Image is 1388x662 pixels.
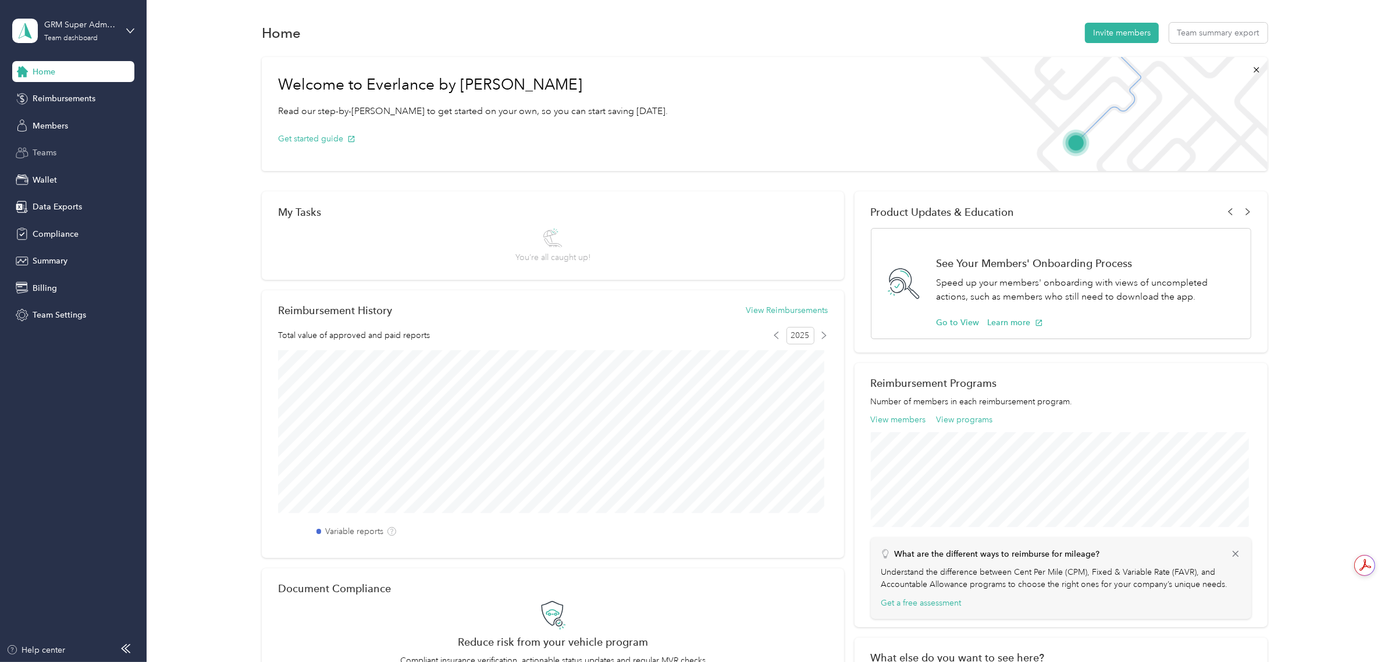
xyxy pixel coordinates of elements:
button: Invite members [1085,23,1159,43]
button: Get a free assessment [881,597,961,609]
span: 2025 [786,327,814,344]
p: Number of members in each reimbursement program. [871,396,1251,408]
p: Speed up your members' onboarding with views of uncompleted actions, such as members who still ne... [937,276,1238,304]
p: Read our step-by-[PERSON_NAME] to get started on your own, so you can start saving [DATE]. [278,104,668,119]
span: Summary [33,255,67,267]
span: Billing [33,282,57,294]
span: You’re all caught up! [515,251,590,264]
span: Data Exports [33,201,82,213]
button: Go to View [937,316,980,329]
button: Team summary export [1169,23,1268,43]
h2: Reimbursement History [278,304,392,316]
label: Variable reports [325,525,383,538]
button: Learn more [988,316,1043,329]
span: Compliance [33,228,79,240]
h2: Reimbursement Programs [871,377,1251,389]
button: View members [871,414,926,426]
span: Members [33,120,68,132]
button: View Reimbursements [746,304,828,316]
h2: Document Compliance [278,582,391,595]
h1: See Your Members' Onboarding Process [937,257,1238,269]
h1: Home [262,27,301,39]
button: Get started guide [278,133,355,145]
h2: Reduce risk from your vehicle program [278,636,828,648]
div: Team dashboard [44,35,98,42]
div: My Tasks [278,206,828,218]
span: Wallet [33,174,57,186]
span: Total value of approved and paid reports [278,329,430,341]
span: Team Settings [33,309,86,321]
span: Product Updates & Education [871,206,1015,218]
iframe: Everlance-gr Chat Button Frame [1323,597,1388,662]
img: Welcome to everlance [969,57,1267,171]
p: What are the different ways to reimburse for mileage? [894,548,1099,560]
p: Understand the difference between Cent Per Mile (CPM), Fixed & Variable Rate (FAVR), and Accounta... [881,566,1241,590]
h1: Welcome to Everlance by [PERSON_NAME] [278,76,668,94]
span: Reimbursements [33,92,95,105]
button: Help center [6,644,66,656]
span: Home [33,66,55,78]
div: GRM Super Admins [44,19,117,31]
span: Teams [33,147,56,159]
button: View programs [936,414,992,426]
